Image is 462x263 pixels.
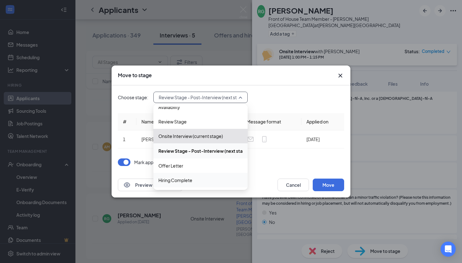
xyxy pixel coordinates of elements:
span: Choose stage: [118,94,148,101]
span: Review Stage [158,118,187,125]
button: EyePreview notification [118,179,183,191]
div: Open Intercom Messenger [441,242,456,257]
button: Close [337,72,344,79]
p: Mark applicant(s) as Completed for Onsite Interview [134,159,240,165]
svg: MobileSms [261,135,268,143]
button: Move [313,179,344,191]
span: Review Stage - Post-Interview (next stage) [159,93,246,102]
th: Name [136,113,198,130]
svg: Cross [337,72,344,79]
th: # [118,113,136,130]
svg: Eye [123,181,131,189]
button: Cancel [278,179,309,191]
span: Offer Letter [158,162,183,169]
span: Onsite Interview (current stage) [158,133,223,140]
span: Availability [158,104,180,111]
th: Message format [242,113,301,130]
td: [PERSON_NAME] [136,130,198,148]
span: 1 [123,136,125,142]
td: [DATE] [301,130,344,148]
th: Applied on [301,113,344,130]
span: Review Stage - Post-Interview (next stage) [158,147,250,154]
span: Hiring Complete [158,177,192,184]
svg: Email [247,135,254,143]
h3: Move to stage [118,72,152,79]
